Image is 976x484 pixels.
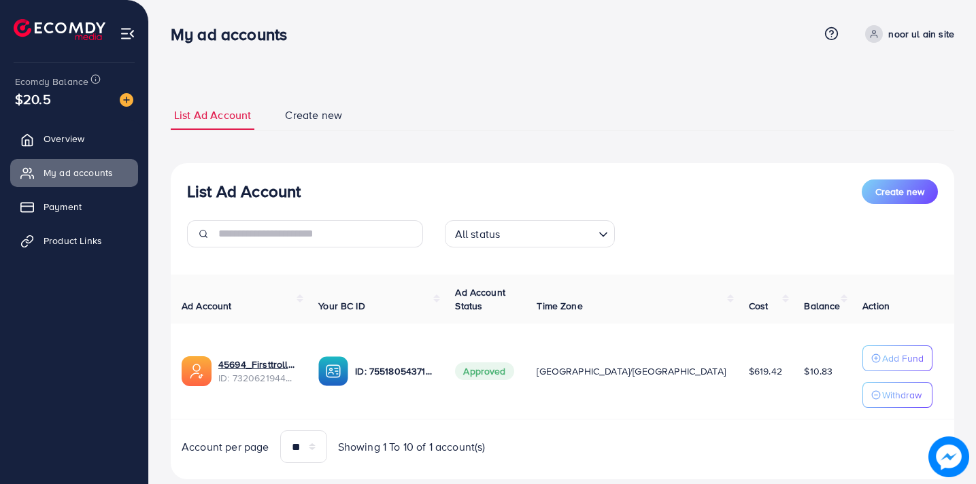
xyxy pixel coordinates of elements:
span: Time Zone [537,299,582,313]
a: Product Links [10,227,138,254]
a: Payment [10,193,138,220]
span: [GEOGRAPHIC_DATA]/[GEOGRAPHIC_DATA] [537,364,726,378]
span: My ad accounts [44,166,113,179]
span: Create new [285,107,342,123]
img: image [120,93,133,107]
div: Search for option [445,220,615,247]
span: Overview [44,132,84,145]
span: $10.83 [804,364,832,378]
span: $619.42 [749,364,782,378]
span: Ad Account Status [455,286,505,313]
p: Withdraw [882,387,922,403]
img: logo [14,19,105,40]
button: Add Fund [862,345,932,371]
span: List Ad Account [174,107,251,123]
a: My ad accounts [10,159,138,186]
button: Withdraw [862,382,932,408]
span: Showing 1 To 10 of 1 account(s) [338,439,486,455]
a: Overview [10,125,138,152]
a: noor ul ain site [860,25,954,43]
a: 45694_Firsttrolly_1704465137831 [218,358,297,371]
span: Cost [749,299,769,313]
span: All status [452,224,503,244]
span: $20.5 [15,89,51,109]
h3: My ad accounts [171,24,298,44]
span: Account per page [182,439,269,455]
span: Action [862,299,890,313]
span: Payment [44,200,82,213]
button: Create new [862,179,938,204]
span: Balance [804,299,840,313]
p: noor ul ain site [888,26,954,42]
span: Ecomdy Balance [15,75,88,88]
span: Product Links [44,234,102,247]
input: Search for option [504,222,592,244]
img: ic-ba-acc.ded83a64.svg [318,356,348,386]
img: ic-ads-acc.e4c84228.svg [182,356,212,386]
span: Create new [875,185,924,198]
img: menu [120,26,135,41]
img: image [928,436,969,477]
span: Your BC ID [318,299,365,313]
span: Approved [455,362,514,380]
p: Add Fund [882,350,924,366]
h3: List Ad Account [187,181,301,201]
div: <span class='underline'>45694_Firsttrolly_1704465137831</span></br>7320621944758534145 [218,358,297,385]
span: ID: 7320621944758534145 [218,371,297,385]
span: Ad Account [182,299,232,313]
p: ID: 7551805437130473490 [355,363,433,379]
